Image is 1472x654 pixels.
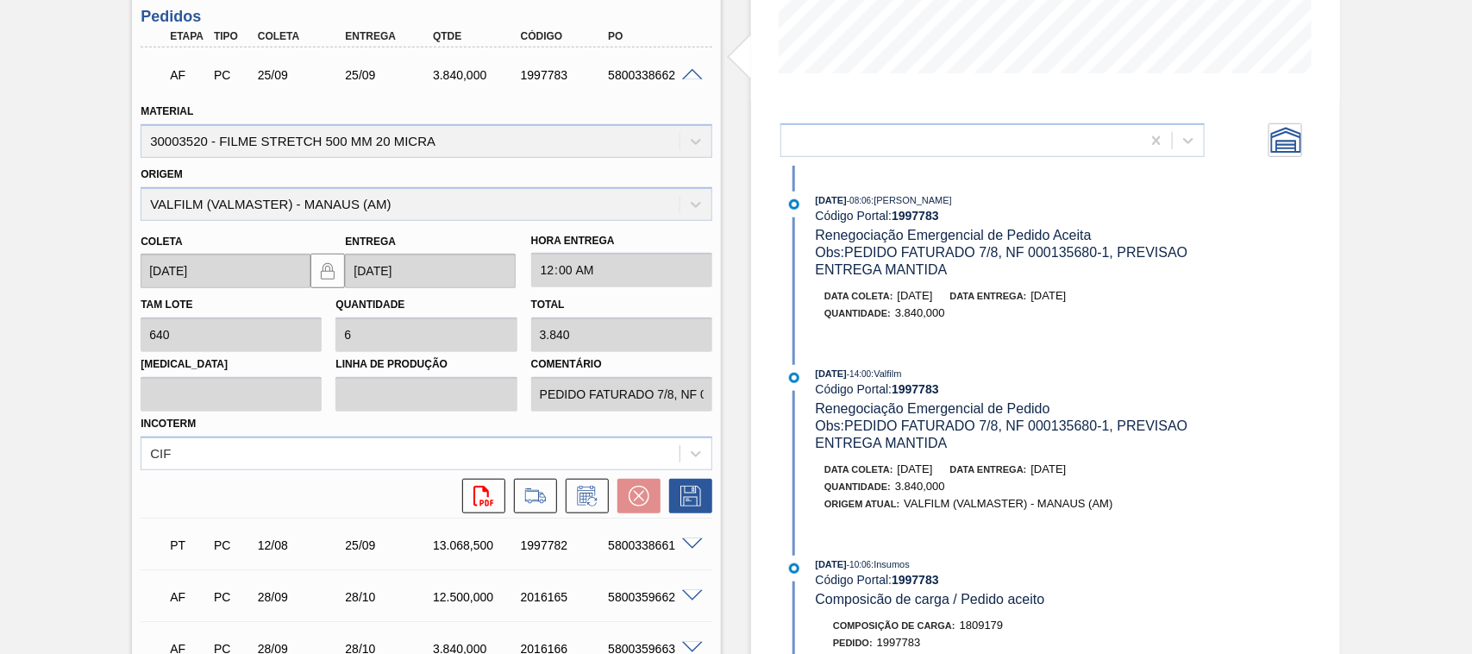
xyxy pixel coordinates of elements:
[170,68,206,82] p: AF
[604,590,701,604] div: 5800359662
[254,68,351,82] div: 25/09/2025
[531,299,565,311] label: Total
[789,373,799,383] img: atual
[824,464,893,475] span: Data coleta:
[170,538,206,552] p: PT
[789,563,799,574] img: atual
[824,481,891,492] span: Quantidade :
[341,590,438,604] div: 28/10/2025
[335,352,517,377] label: Linha de Produção
[517,538,614,552] div: 1997782
[141,418,196,430] label: Incoterm
[816,209,1225,223] div: Código Portal:
[341,538,438,552] div: 25/09/2025
[517,30,614,42] div: Código
[166,526,210,564] div: Pedido em Trânsito
[816,573,1225,587] div: Código Portal:
[871,559,910,569] span: : Insumos
[892,573,939,587] strong: 1997783
[789,199,799,210] img: atual
[454,479,505,513] div: Abrir arquivo PDF
[254,590,351,604] div: 28/09/2025
[345,236,396,248] label: Entrega
[141,105,193,117] label: Material
[816,245,1192,277] span: Obs: PEDIDO FATURADO 7/8, NF 000135680-1, PREVISAO ENTREGA MANTIDA
[824,291,893,301] span: Data coleta:
[904,497,1112,510] span: VALFILM (VALMASTER) - MANAUS (AM)
[310,254,345,288] button: locked
[950,291,1027,301] span: Data entrega:
[824,308,891,318] span: Quantidade :
[166,56,210,94] div: Aguardando Faturamento
[816,382,1225,396] div: Código Portal:
[210,68,254,82] div: Pedido de Compra
[141,254,310,288] input: dd/mm/yyyy
[847,196,871,205] span: - 08:06
[429,590,526,604] div: 12.500,000
[816,228,1092,242] span: Renegociação Emergencial de Pedido Aceita
[429,538,526,552] div: 13.068,500
[517,68,614,82] div: 1997783
[341,68,438,82] div: 25/09/2025
[824,499,899,509] span: Origem Atual:
[317,261,338,281] img: locked
[1031,462,1067,475] span: [DATE]
[895,480,945,493] span: 3.840,000
[531,352,712,377] label: Comentário
[892,382,939,396] strong: 1997783
[141,8,712,26] h3: Pedidos
[531,229,712,254] label: Hora Entrega
[816,401,1050,416] span: Renegociação Emergencial de Pedido
[141,236,182,248] label: Coleta
[170,590,206,604] p: AF
[833,638,873,648] span: Pedido :
[141,299,192,311] label: Tam lote
[210,30,254,42] div: Tipo
[341,30,438,42] div: Entrega
[816,559,847,569] span: [DATE]
[833,620,955,631] span: Composição de Carga :
[210,538,254,552] div: Pedido de Compra
[847,369,871,379] span: - 14:00
[871,368,901,379] span: : Valfilm
[898,462,933,475] span: [DATE]
[661,479,712,513] div: Salvar Pedido
[1031,289,1067,302] span: [DATE]
[429,30,526,42] div: Qtde
[816,592,1045,607] span: Composicão de carga / Pedido aceito
[871,195,952,205] span: : [PERSON_NAME]
[604,30,701,42] div: PO
[816,368,847,379] span: [DATE]
[892,209,939,223] strong: 1997783
[898,289,933,302] span: [DATE]
[141,352,322,377] label: [MEDICAL_DATA]
[335,299,404,311] label: Quantidade
[210,590,254,604] div: Pedido de Compra
[517,590,614,604] div: 2016165
[604,538,701,552] div: 5800338661
[150,446,171,461] div: CIF
[254,538,351,552] div: 12/08/2025
[166,578,210,616] div: Aguardando Faturamento
[345,254,515,288] input: dd/mm/yyyy
[895,306,945,319] span: 3.840,000
[254,30,351,42] div: Coleta
[557,479,609,513] div: Informar alteração no pedido
[950,464,1027,475] span: Data entrega:
[816,418,1192,450] span: Obs: PEDIDO FATURADO 7/8, NF 000135680-1, PREVISAO ENTREGA MANTIDA
[847,560,871,569] span: - 10:06
[166,30,210,42] div: Etapa
[604,68,701,82] div: 5800338662
[505,479,557,513] div: Ir para Composição de Carga
[877,636,921,649] span: 1997783
[960,619,1004,632] span: 1809179
[816,195,847,205] span: [DATE]
[429,68,526,82] div: 3.840,000
[609,479,661,513] div: Cancelar pedido
[141,168,183,180] label: Origem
